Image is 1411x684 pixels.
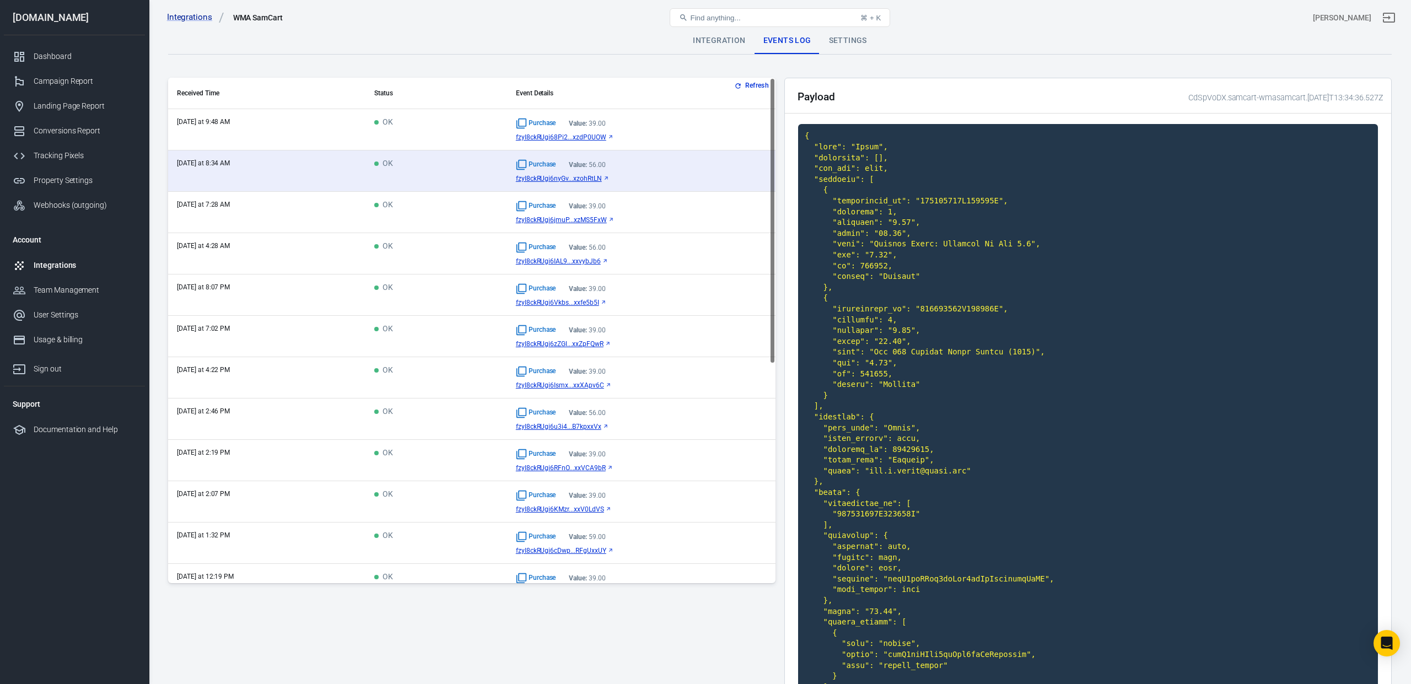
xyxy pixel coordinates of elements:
span: OK [374,242,393,251]
span: Standard event name [516,407,556,418]
a: fzyI8ckRUgi6cDwp...RFgUxxUY [516,547,767,554]
div: Dashboard [34,51,136,62]
div: Property Settings [34,175,136,186]
div: Team Management [34,284,136,296]
div: 56.00 [569,161,606,169]
strong: Value: [569,161,587,169]
span: Standard event name [516,242,556,253]
a: fzyI8ckRUgi6nyGv...xzohRtLN [516,175,767,182]
span: Standard event name [516,490,556,501]
div: 39.00 [569,450,606,458]
a: User Settings [4,303,145,327]
div: Open Intercom Messenger [1374,630,1400,656]
span: fzyI8ckRUgi6IAL9pImFycGz2QxxvybJb6 [516,257,601,265]
li: Support [4,391,145,417]
div: WMA SamCart [233,12,283,23]
span: Standard event name [516,159,556,170]
div: Documentation and Help [34,424,136,435]
span: fzyI8ckRUgi6KMzrMkDclpFF4hxxV0LdVS [516,505,604,513]
span: OK [374,531,393,541]
strong: Value: [569,492,587,499]
div: CdSpVoDX.samcart-wmasamcart.[DATE]T13:34:36.527Z [1184,92,1383,104]
span: OK [374,573,393,582]
span: OK [374,283,393,293]
span: fzyI8ckRUgi6nyGvv6ofEtTkntxzohRtLN [516,175,602,182]
div: 39.00 [569,326,606,334]
a: Integrations [167,12,224,23]
div: 56.00 [569,409,606,417]
div: 39.00 [569,368,606,375]
span: OK [374,325,393,334]
th: Status [365,78,507,109]
span: fzyI8ckRUgi6zZGllZneWOxau5xxZpFQwR [516,340,604,348]
div: Landing Page Report [34,100,136,112]
a: fzyI8ckRUgi6IAL9...xxvybJb6 [516,257,767,265]
span: fzyI8ckRUgi6jmuPzsBDF2heA2xzMS5FxW [516,216,607,224]
div: 39.00 [569,202,606,210]
span: Standard event name [516,283,556,294]
a: Property Settings [4,168,145,193]
div: 56.00 [569,244,606,251]
div: scrollable content [168,78,775,583]
a: Usage & billing [4,327,145,352]
a: Sign out [4,352,145,381]
time: 2025-09-22T14:46:53-05:00 [177,407,230,415]
a: fzyI8ckRUgi6Vkbs...xxfe5b5I [516,299,767,306]
a: fzyI8ckRUgi6KMzr...xxV0LdVS [516,505,767,513]
div: 59.00 [569,533,606,541]
strong: Value: [569,202,587,210]
th: Event Details [507,78,775,109]
span: OK [374,118,393,127]
time: 2025-09-22T14:07:15-05:00 [177,490,230,498]
span: Standard event name [516,573,556,584]
div: Webhooks (outgoing) [34,200,136,211]
span: fzyI8ckRUgi6VkbsDSLmIzIwECxxfe5b5I [516,299,599,306]
span: fzyI8ckRUgi6RFnOxscKz1M12ZxxVCA9bR [516,464,606,472]
div: Sign out [34,363,136,375]
a: fzyI8ckRUgi68Pi2...xzdP0UOW [516,133,767,141]
span: Standard event name [516,449,556,460]
div: 39.00 [569,120,606,127]
div: ⌘ + K [860,14,881,22]
time: 2025-09-23T08:34:36-05:00 [177,159,230,167]
strong: Value: [569,285,587,293]
div: Usage & billing [34,334,136,346]
span: OK [374,407,393,417]
span: OK [374,490,393,499]
time: 2025-09-22T16:22:06-05:00 [177,366,230,374]
a: Team Management [4,278,145,303]
div: 39.00 [569,492,606,499]
div: Campaign Report [34,76,136,87]
a: Integrations [4,253,145,278]
div: Tracking Pixels [34,150,136,161]
div: Integrations [34,260,136,271]
strong: Value: [569,450,587,458]
span: OK [374,201,393,210]
a: fzyI8ckRUgi6Ismx...xxXApv6C [516,381,767,389]
th: Received Time [168,78,365,109]
a: Campaign Report [4,69,145,94]
span: fzyI8ckRUgi68Pi2YufaVl95TCxzdP0UOW [516,133,606,141]
span: OK [374,366,393,375]
div: User Settings [34,309,136,321]
span: OK [374,159,393,169]
a: Conversions Report [4,119,145,143]
span: OK [374,449,393,458]
a: Dashboard [4,44,145,69]
span: fzyI8ckRUgi6Ismx0mfgJHzvHixxXApv6C [516,381,604,389]
div: Account id: CdSpVoDX [1313,12,1371,24]
a: fzyI8ckRUgi6jmuP...xzMS5FxW [516,216,767,224]
strong: Value: [569,574,587,582]
span: fzyI8ckRUgi6u3i4RAKItCB7kpxxVx [516,423,601,430]
strong: Value: [569,409,587,417]
span: fzyI8ckRUgi6cDwpIRV1zARFgUxxUY [516,547,606,554]
div: 39.00 [569,574,606,582]
strong: Value: [569,120,587,127]
time: 2025-09-22T19:02:45-05:00 [177,325,230,332]
time: 2025-09-23T07:28:42-05:00 [177,201,230,208]
h2: Payload [798,91,835,103]
span: Standard event name [516,531,556,542]
a: fzyI8ckRUgi6zZGl...xxZpFQwR [516,340,767,348]
button: Find anything...⌘ + K [670,8,890,27]
time: 2025-09-23T09:48:41-05:00 [177,118,230,126]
